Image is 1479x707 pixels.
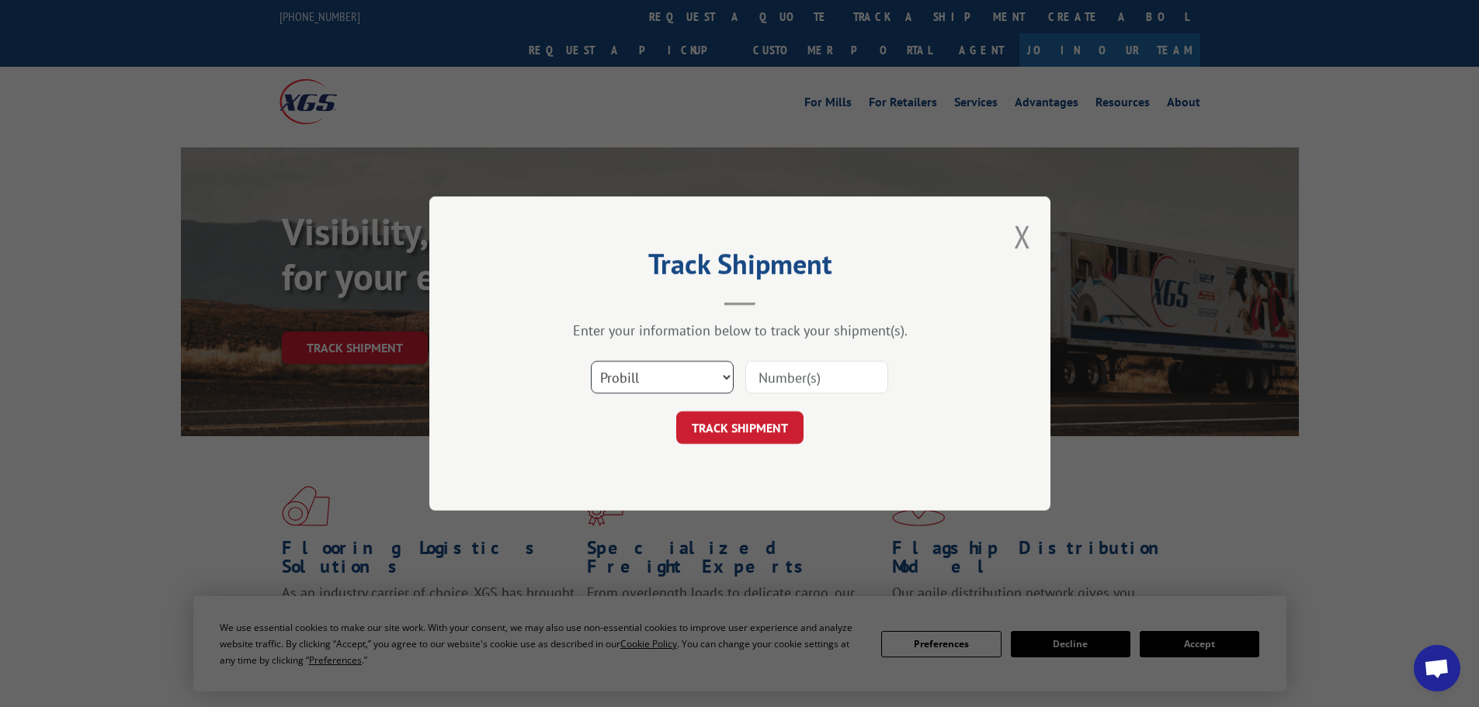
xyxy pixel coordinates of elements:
[676,411,804,444] button: TRACK SHIPMENT
[745,361,888,393] input: Number(s)
[507,253,973,282] h2: Track Shipment
[1014,216,1031,257] button: Close modal
[1414,645,1460,691] div: Open chat
[507,321,973,339] div: Enter your information below to track your shipment(s).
